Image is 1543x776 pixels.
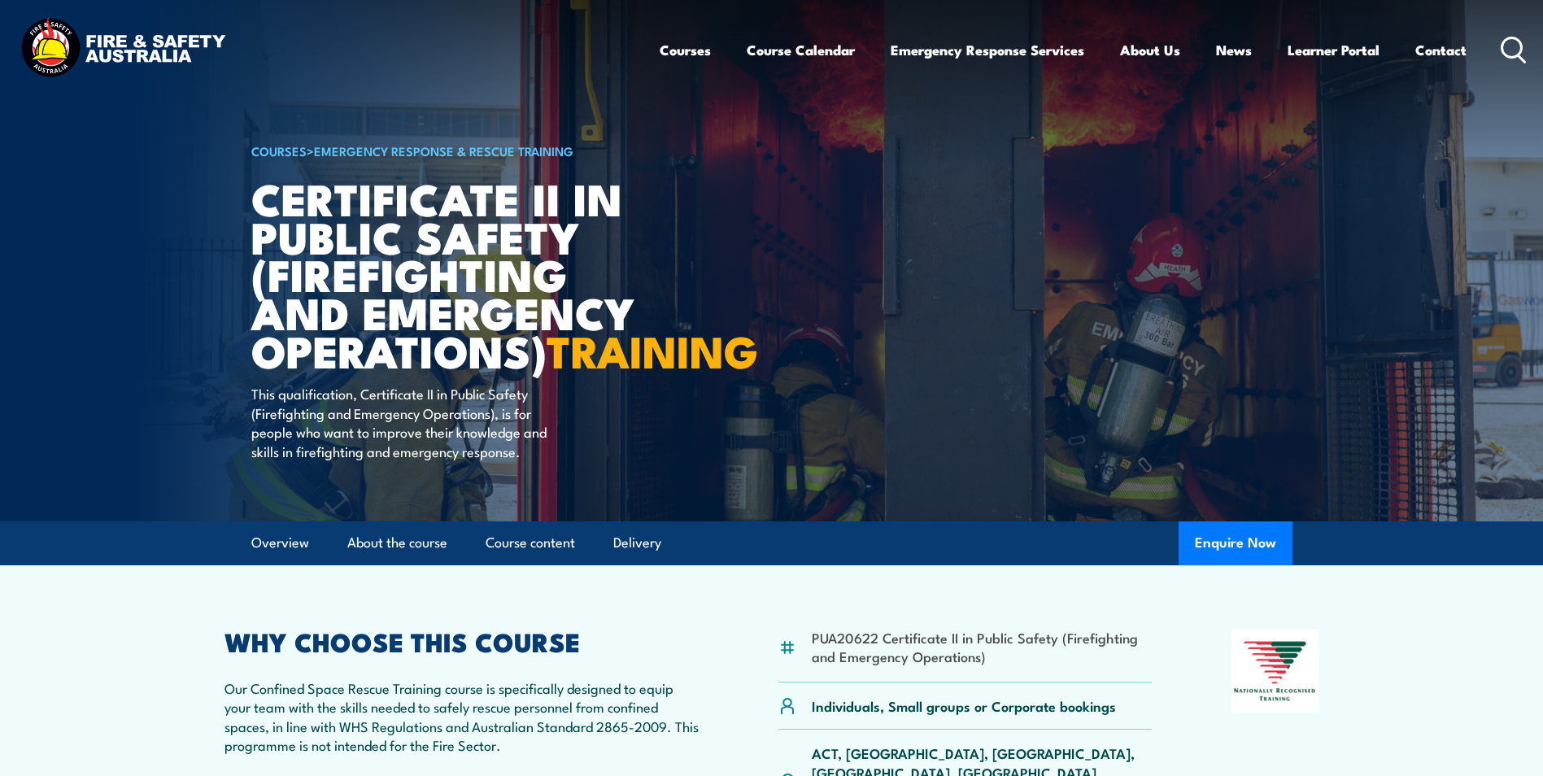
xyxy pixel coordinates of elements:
a: Course Calendar [747,28,855,72]
img: Nationally Recognised Training logo. [1231,630,1319,713]
a: Learner Portal [1288,28,1380,72]
strong: TRAINING [547,316,758,383]
a: News [1216,28,1252,72]
h6: > [251,141,653,160]
p: Individuals, Small groups or Corporate bookings [812,696,1116,715]
p: Our Confined Space Rescue Training course is specifically designed to equip your team with the sk... [224,678,700,755]
a: Courses [660,28,711,72]
a: Delivery [613,521,661,565]
a: Emergency Response & Rescue Training [314,142,573,159]
button: Enquire Now [1179,521,1292,565]
h1: Certificate II in Public Safety (Firefighting and Emergency Operations) [251,179,653,369]
a: Overview [251,521,309,565]
a: About the course [347,521,447,565]
a: About Us [1120,28,1180,72]
a: Course content [486,521,575,565]
a: Emergency Response Services [891,28,1084,72]
p: This qualification, Certificate II in Public Safety (Firefighting and Emergency Operations), is f... [251,384,548,460]
a: Contact [1415,28,1467,72]
h2: WHY CHOOSE THIS COURSE [224,630,700,652]
a: COURSES [251,142,307,159]
li: PUA20622 Certificate II in Public Safety (Firefighting and Emergency Operations) [812,628,1153,666]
